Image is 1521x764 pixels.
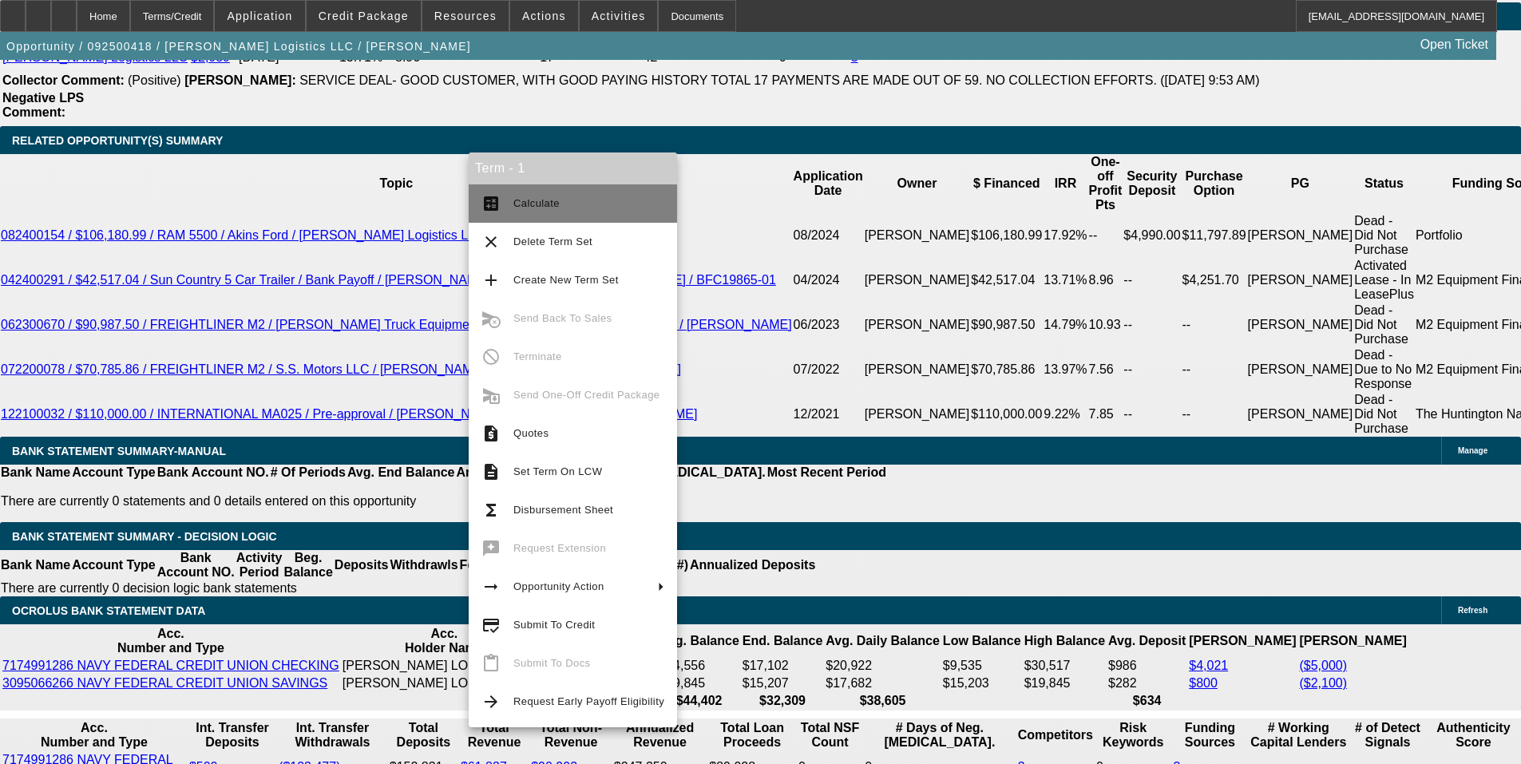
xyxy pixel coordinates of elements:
[2,676,327,690] a: 3095066266 NAVY FEDERAL CREDIT UNION SAVINGS
[1458,446,1487,455] span: Manage
[128,73,181,87] span: (Positive)
[481,462,501,481] mat-icon: description
[658,693,739,709] th: $44,402
[798,720,862,750] th: Sum of the Total NSF Count and Total Overdraft Fee Count from Ocrolus
[1043,303,1087,347] td: 14.79%
[12,604,205,617] span: OCROLUS BANK STATEMENT DATA
[513,580,604,592] span: Opportunity Action
[71,550,156,580] th: Account Type
[1,228,600,242] a: 082400154 / $106,180.99 / RAM 5500 / Akins Ford / [PERSON_NAME] Logistics LLC / [PERSON_NAME]
[1247,154,1354,213] th: PG
[6,40,471,53] span: Opportunity / 092500418 / [PERSON_NAME] Logistics LLC / [PERSON_NAME]
[970,213,1043,258] td: $106,180.99
[513,427,549,439] span: Quotes
[742,693,823,709] th: $32,309
[708,720,796,750] th: Total Loan Proceeds
[12,445,226,457] span: BANK STATEMENT SUMMARY-MANUAL
[1353,213,1415,258] td: Dead - Did Not Purchase
[12,134,223,147] span: RELATED OPPORTUNITY(S) SUMMARY
[459,550,489,580] th: Fees
[1088,392,1123,437] td: 7.85
[1414,31,1495,58] a: Open Ticket
[481,616,501,635] mat-icon: credit_score
[864,258,971,303] td: [PERSON_NAME]
[1,318,792,331] a: 062300670 / $90,987.50 / FREIGHTLINER M2 / [PERSON_NAME] Truck Equipment / [PERSON_NAME] Logistic...
[1088,213,1123,258] td: --
[864,154,971,213] th: Owner
[1043,213,1087,258] td: 17.92%
[12,530,277,543] span: Bank Statement Summary - Decision Logic
[299,73,1259,87] span: SERVICE DEAL- GOOD CUSTOMER, WITH GOOD PAYING HISTORY TOTAL 17 PAYMENTS ARE MADE OUT OF 59. NO CO...
[1353,303,1415,347] td: Dead - Did Not Purchase
[1173,720,1248,750] th: Funding Sources
[1123,303,1181,347] td: --
[481,232,501,251] mat-icon: clear
[1095,720,1171,750] th: Risk Keywords
[864,392,971,437] td: [PERSON_NAME]
[2,626,340,656] th: Acc. Number and Type
[334,550,390,580] th: Deposits
[742,658,823,674] td: $17,102
[530,720,612,750] th: Total Non-Revenue
[1182,154,1247,213] th: Purchase Option
[1088,154,1123,213] th: One-off Profit Pts
[1298,626,1407,656] th: [PERSON_NAME]
[942,658,1022,674] td: $9,535
[766,465,887,481] th: Most Recent Period
[481,501,501,520] mat-icon: functions
[270,465,347,481] th: # Of Periods
[513,197,560,209] span: Calculate
[1017,720,1094,750] th: Competitors
[1024,658,1106,674] td: $30,517
[1043,258,1087,303] td: 13.71%
[1123,154,1181,213] th: Security Deposit
[1107,693,1186,709] th: $634
[864,213,971,258] td: [PERSON_NAME]
[156,465,270,481] th: Bank Account NO.
[1043,154,1087,213] th: IRR
[1188,626,1297,656] th: [PERSON_NAME]
[1353,392,1415,437] td: Dead - Did Not Purchase
[389,720,458,750] th: Total Deposits
[283,550,333,580] th: Beg. Balance
[481,424,501,443] mat-icon: request_quote
[1,407,697,421] a: 122100032 / $110,000.00 / INTERNATIONAL MA025 / Pre-approval / [PERSON_NAME] Logistics LLC / [PER...
[970,258,1043,303] td: $42,517.04
[422,1,509,31] button: Resources
[942,626,1022,656] th: Low Balance
[71,465,156,481] th: Account Type
[307,1,421,31] button: Credit Package
[278,720,387,750] th: Int. Transfer Withdrawals
[1123,213,1181,258] td: $4,990.00
[1182,258,1247,303] td: $4,251.70
[1299,676,1347,690] a: ($2,100)
[742,675,823,691] td: $15,207
[1024,675,1106,691] td: $19,845
[513,236,592,247] span: Delete Term Set
[513,695,664,707] span: Request Early Payoff Eligibility
[658,626,739,656] th: Beg. Balance
[156,550,236,580] th: Bank Account NO.
[825,658,941,674] td: $20,922
[658,658,739,674] td: $24,556
[513,504,613,516] span: Disbursement Sheet
[970,303,1043,347] td: $90,987.50
[1249,720,1348,750] th: # Working Capital Lenders
[1247,347,1354,392] td: [PERSON_NAME]
[1107,675,1186,691] td: $282
[319,10,409,22] span: Credit Package
[1182,392,1247,437] td: --
[1247,258,1354,303] td: [PERSON_NAME]
[2,720,187,750] th: Acc. Number and Type
[613,720,707,750] th: Annualized Revenue
[1189,659,1228,672] a: $4,021
[1247,213,1354,258] td: [PERSON_NAME]
[2,659,339,672] a: 7174991286 NAVY FEDERAL CREDIT UNION CHECKING
[1353,258,1415,303] td: Activated Lease - In LeasePlus
[970,154,1043,213] th: $ Financed
[342,658,547,674] td: [PERSON_NAME] LOGISTICS LLC
[513,619,595,631] span: Submit To Credit
[1189,676,1218,690] a: $800
[942,675,1022,691] td: $15,203
[1428,720,1519,750] th: Authenticity Score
